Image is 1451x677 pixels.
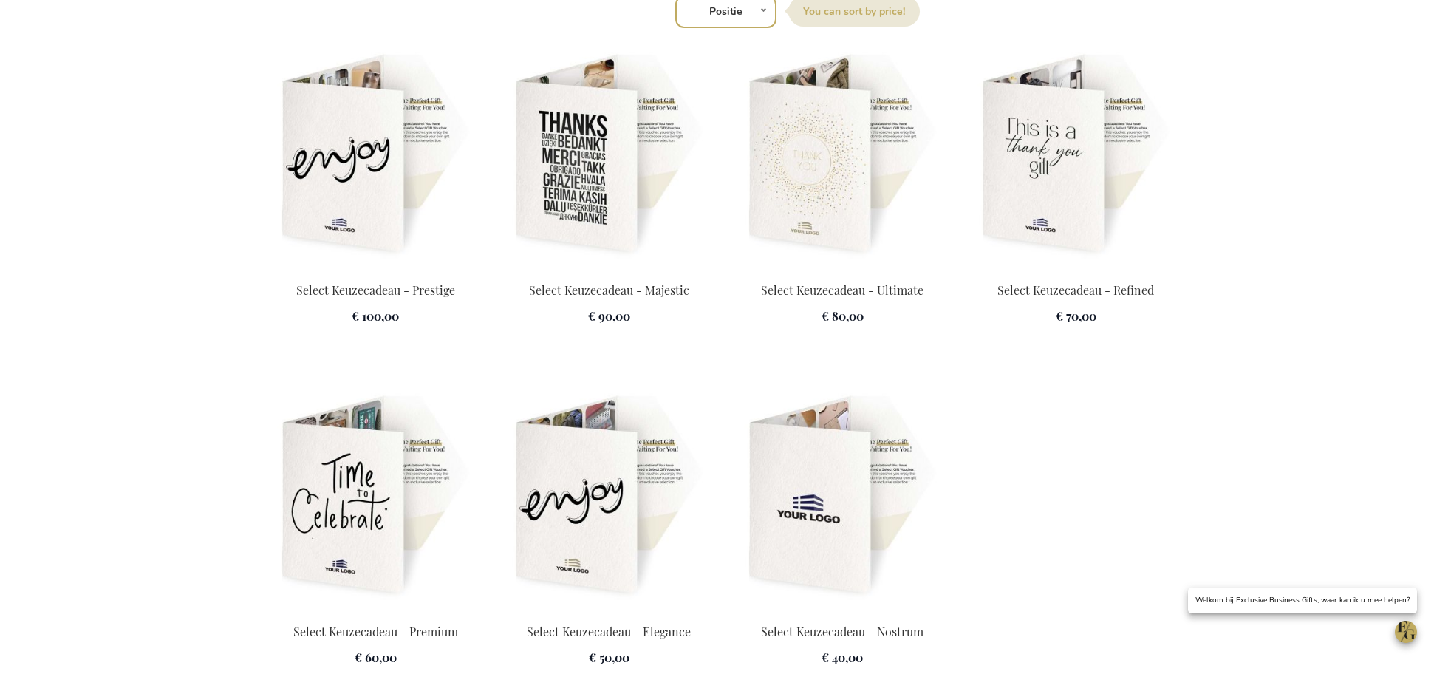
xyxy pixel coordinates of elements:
[501,393,717,613] a: Select Keuzecadeau - Elegance
[761,624,923,639] a: Select Keuzecadeau - Nostrum
[822,308,864,324] span: € 80,00
[734,52,950,272] a: Select Keuzecadeau - Ultimate
[267,393,483,613] a: Select Keuzecadeau - Premium
[527,624,691,639] a: Select Keuzecadeau - Elegance
[734,393,950,600] img: Select Keuzecadeau - Nostrum
[293,624,458,639] a: Select Keuzecadeau - Premium
[968,52,1184,259] img: Select Keuzecadeau - Refined
[355,650,397,665] span: € 60,00
[761,282,923,298] a: Select Keuzecadeau - Ultimate
[589,650,629,665] span: € 50,00
[501,52,717,259] img: Select Keuzecadeau - Majestic
[267,52,483,259] img: Select Gift Voucher - Prestige
[968,52,1184,272] a: Select Keuzecadeau - Refined
[734,393,950,613] a: Select Keuzecadeau - Nostrum
[501,393,717,600] img: Select Keuzecadeau - Elegance
[267,52,483,272] a: Select Gift Voucher - Prestige
[734,52,950,259] img: Select Keuzecadeau - Ultimate
[267,393,483,600] img: Select Keuzecadeau - Premium
[1056,308,1096,324] span: € 70,00
[529,282,689,298] a: Select Keuzecadeau - Majestic
[822,650,863,665] span: € 40,00
[501,52,717,272] a: Select Keuzecadeau - Majestic
[997,282,1154,298] a: Select Keuzecadeau - Refined
[588,308,630,324] span: € 90,00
